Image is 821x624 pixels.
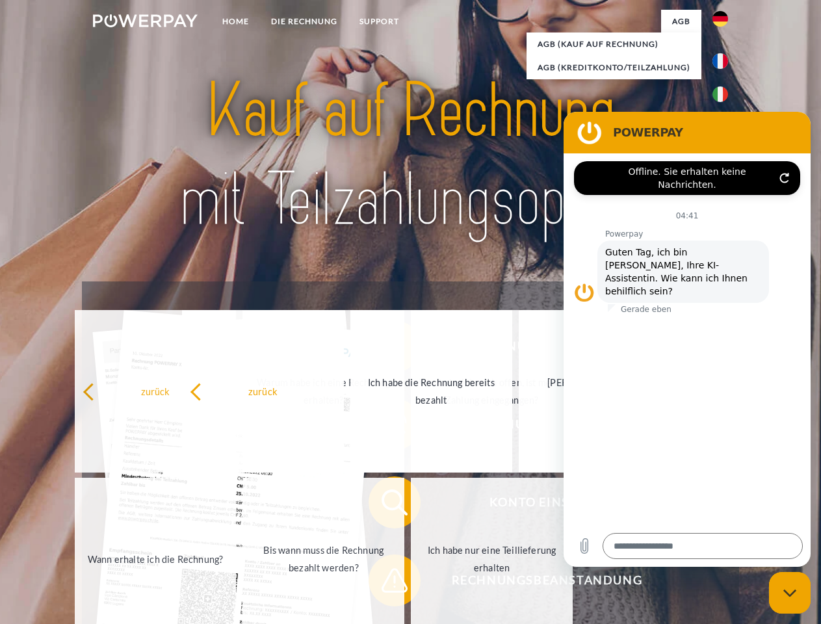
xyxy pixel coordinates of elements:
div: Wann erhalte ich die Rechnung? [83,550,229,567]
div: zurück [83,382,229,400]
div: Ich habe nur eine Teillieferung erhalten [419,541,565,577]
a: AGB (Kreditkonto/Teilzahlung) [527,56,701,79]
img: logo-powerpay-white.svg [93,14,198,27]
img: fr [712,53,728,69]
a: AGB (Kauf auf Rechnung) [527,32,701,56]
a: Home [211,10,260,33]
div: Bis wann muss die Rechnung bezahlt werden? [250,541,397,577]
div: zurück [190,382,336,400]
img: it [712,86,728,102]
a: agb [661,10,701,33]
iframe: Schaltfläche zum Öffnen des Messaging-Fensters; Konversation läuft [769,572,811,614]
iframe: Messaging-Fenster [564,112,811,567]
a: SUPPORT [348,10,410,33]
img: title-powerpay_de.svg [124,62,697,249]
div: [PERSON_NAME] wurde retourniert [527,374,673,409]
img: de [712,11,728,27]
a: DIE RECHNUNG [260,10,348,33]
div: Ich habe die Rechnung bereits bezahlt [358,374,504,409]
